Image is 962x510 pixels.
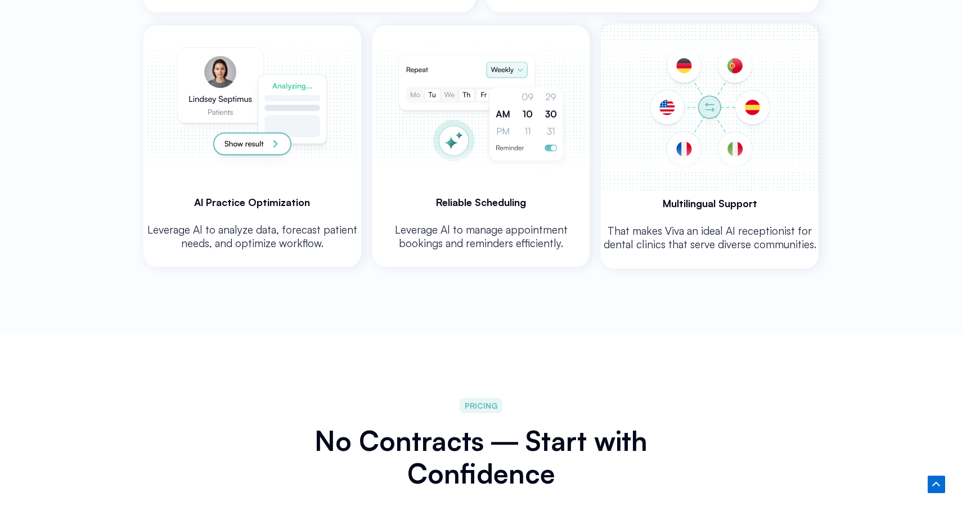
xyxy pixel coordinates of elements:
img: Automate your dental front desk with AI scheduling assistant [374,25,588,190]
p: Leverage Al to manage appointment bookings and reminders efficiently. [372,223,590,250]
span: PRICING [465,399,498,412]
p: Leverage Al to analyze data, forecast patient needs, and optimize workflow. [143,223,361,250]
h2: No Contracts ― Start with Confidence [267,424,695,490]
h3: Reliable Scheduling [372,195,590,209]
h3: Al Practice Optimization [143,195,361,209]
p: That makes Viva an ideal AI receptionist for dental clinics that serve diverse communities. [601,224,819,251]
h3: Multilingual Support [601,196,819,210]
